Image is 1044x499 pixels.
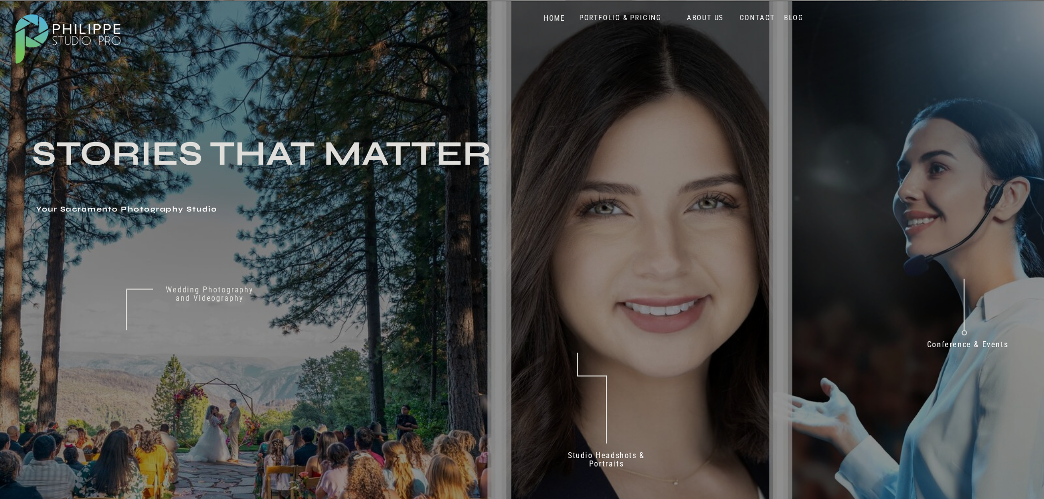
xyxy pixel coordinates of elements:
[737,13,778,23] a: CONTACT
[533,14,575,23] a: HOME
[158,285,261,312] a: Wedding Photography and Videography
[920,340,1015,353] a: Conference & Events
[556,451,657,472] a: Studio Headshots & Portraits
[536,255,821,351] h2: Don't just take our word for it
[32,138,577,198] h3: Stories that Matter
[782,13,806,23] a: BLOG
[684,13,726,23] a: ABOUT US
[36,205,454,215] h1: Your Sacramento Photography Studio
[575,13,666,23] a: PORTFOLIO & PRICING
[621,386,754,413] p: 70+ 5 Star reviews on Google & Yelp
